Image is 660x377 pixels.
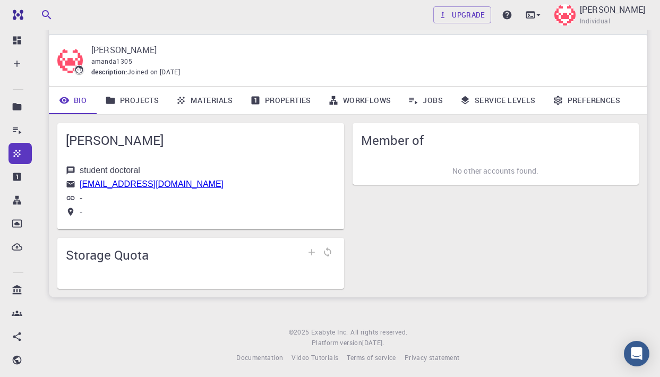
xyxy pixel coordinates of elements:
[362,338,384,348] a: [DATE].
[91,67,127,78] span: description :
[66,246,304,263] span: Storage Quota
[80,207,82,216] span: -
[49,87,97,114] a: Bio
[236,353,283,363] a: Documentation
[347,353,396,362] span: Terms of service
[320,87,400,114] a: Workflows
[80,179,224,188] a: [EMAIL_ADDRESS][DOMAIN_NAME]
[312,338,362,348] span: Platform version
[433,6,491,23] a: Upgrade
[580,16,610,27] span: Individual
[127,67,180,78] span: Joined on [DATE]
[405,353,460,362] span: Privacy statement
[361,132,631,149] span: Member of
[362,338,384,347] span: [DATE] .
[236,353,283,362] span: Documentation
[242,87,320,114] a: Properties
[580,3,645,16] p: [PERSON_NAME]
[289,327,311,338] span: © 2025
[350,327,407,338] span: All rights reserved.
[80,193,82,202] a: -
[292,353,338,362] span: Video Tutorials
[292,353,338,363] a: Video Tutorials
[311,327,348,338] a: Exabyte Inc.
[80,166,140,175] div: student doctoral
[91,44,630,56] p: [PERSON_NAME]
[311,328,348,336] span: Exabyte Inc.
[22,7,60,17] span: Suporte
[347,353,396,363] a: Terms of service
[624,341,649,366] div: Open Intercom Messenger
[8,10,23,20] img: logo
[399,87,451,114] a: Jobs
[544,87,629,114] a: Preferences
[452,166,539,176] p: No other accounts found.
[451,87,544,114] a: Service Levels
[167,87,242,114] a: Materials
[66,132,336,149] span: [PERSON_NAME]
[91,57,132,65] span: amanda1305
[405,353,460,363] a: Privacy statement
[97,87,167,114] a: Projects
[554,4,576,25] img: amanda jansen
